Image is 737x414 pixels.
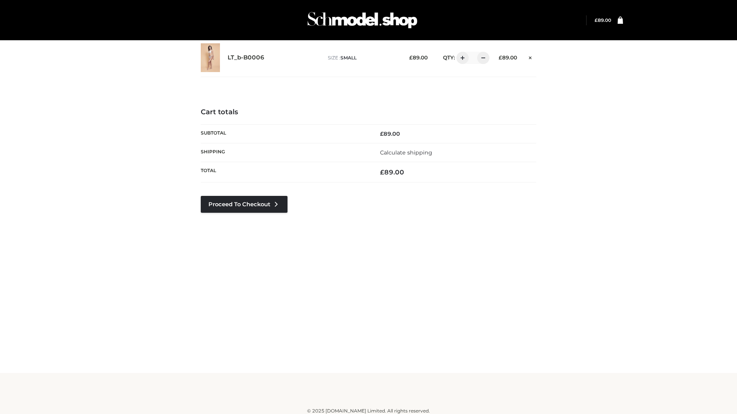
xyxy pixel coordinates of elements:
img: Schmodel Admin 964 [305,5,420,35]
span: £ [499,54,502,61]
bdi: 89.00 [499,54,517,61]
a: LT_b-B0006 [228,54,264,61]
img: LT_b-B0006 - SMALL [201,43,220,72]
div: QTY: [435,52,487,64]
bdi: 89.00 [409,54,428,61]
bdi: 89.00 [595,17,611,23]
th: Shipping [201,143,368,162]
th: Subtotal [201,124,368,143]
th: Total [201,162,368,182]
a: Proceed to Checkout [201,196,288,213]
a: Remove this item [525,52,536,62]
a: Calculate shipping [380,149,432,156]
p: size : [328,54,397,61]
bdi: 89.00 [380,168,404,176]
h4: Cart totals [201,108,536,117]
a: £89.00 [595,17,611,23]
span: £ [380,168,384,176]
span: SMALL [340,55,357,61]
span: £ [409,54,413,61]
bdi: 89.00 [380,130,400,137]
span: £ [595,17,598,23]
span: £ [380,130,383,137]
